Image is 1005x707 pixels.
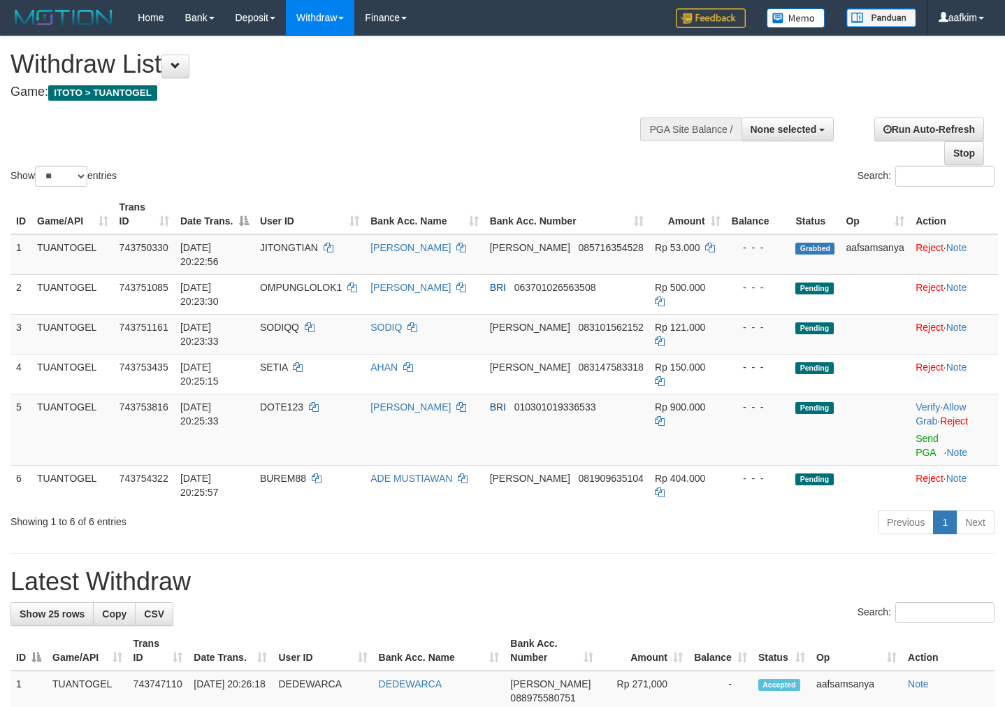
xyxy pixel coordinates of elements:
th: User ID: activate to sort column ascending [273,631,373,671]
td: 3 [10,314,31,354]
a: SODIQ [370,322,402,333]
td: 1 [10,234,31,275]
th: Status: activate to sort column ascending [753,631,811,671]
a: Send PGA [916,433,939,458]
th: Amount: activate to sort column ascending [599,631,688,671]
span: [PERSON_NAME] [490,362,570,373]
a: [PERSON_NAME] [370,282,451,293]
span: [DATE] 20:25:33 [180,401,219,427]
span: BRI [490,282,506,293]
span: None selected [751,124,817,135]
a: Copy [93,602,136,626]
a: ADE MUSTIAWAN [370,473,452,484]
td: aafsamsanya [840,234,910,275]
span: [PERSON_NAME] [490,473,570,484]
td: TUANTOGEL [31,465,114,505]
a: [PERSON_NAME] [370,242,451,253]
th: Game/API: activate to sort column ascending [47,631,128,671]
td: 6 [10,465,31,505]
span: [DATE] 20:25:57 [180,473,219,498]
a: Verify [916,401,940,413]
div: PGA Site Balance / [640,117,741,141]
th: Balance: activate to sort column ascending [688,631,753,671]
td: TUANTOGEL [31,274,114,314]
td: · · [910,394,998,465]
span: 743754322 [120,473,168,484]
td: 2 [10,274,31,314]
span: Copy 083147583318 to clipboard [578,362,643,373]
span: DOTE123 [260,401,303,413]
span: Pending [795,402,833,414]
span: Rp 500.000 [655,282,705,293]
a: Next [956,510,995,534]
span: Rp 404.000 [655,473,705,484]
a: Reject [940,415,968,427]
th: ID [10,194,31,234]
div: - - - [732,280,785,294]
button: None selected [742,117,834,141]
a: Allow Grab [916,401,966,427]
label: Search: [858,166,995,187]
a: Note [946,473,967,484]
th: Op: activate to sort column ascending [811,631,902,671]
th: Bank Acc. Number: activate to sort column ascending [505,631,598,671]
span: CSV [144,608,164,620]
span: 743751085 [120,282,168,293]
td: TUANTOGEL [31,314,114,354]
label: Search: [858,602,995,623]
a: CSV [135,602,173,626]
span: SETIA [260,362,288,373]
span: [DATE] 20:23:33 [180,322,219,347]
a: Reject [916,473,943,484]
th: User ID: activate to sort column ascending [254,194,365,234]
span: 743753816 [120,401,168,413]
span: [DATE] 20:22:56 [180,242,219,267]
span: JITONGTIAN [260,242,318,253]
input: Search: [895,602,995,623]
td: · [910,354,998,394]
td: TUANTOGEL [31,354,114,394]
span: 743751161 [120,322,168,333]
span: Copy [102,608,126,620]
th: Bank Acc. Name: activate to sort column ascending [365,194,484,234]
span: Pending [795,362,833,374]
span: [PERSON_NAME] [490,242,570,253]
td: · [910,465,998,505]
h1: Latest Withdraw [10,568,995,596]
th: Amount: activate to sort column ascending [649,194,726,234]
td: 4 [10,354,31,394]
img: Feedback.jpg [676,8,746,28]
span: Copy 063701026563508 to clipboard [514,282,596,293]
a: Note [946,362,967,373]
a: Previous [878,510,934,534]
span: Grabbed [795,243,834,255]
span: BUREM88 [260,473,306,484]
a: AHAN [370,362,398,373]
div: - - - [732,241,785,255]
div: Showing 1 to 6 of 6 entries [10,509,408,529]
a: Reject [916,242,943,253]
th: Date Trans.: activate to sort column ascending [188,631,273,671]
span: Copy 081909635104 to clipboard [578,473,643,484]
td: TUANTOGEL [31,394,114,465]
th: Action [910,194,998,234]
td: · [910,314,998,354]
a: Reject [916,322,943,333]
span: Pending [795,322,833,334]
span: Copy 010301019336533 to clipboard [514,401,596,413]
span: Copy 088975580751 to clipboard [510,692,575,704]
select: Showentries [35,166,87,187]
span: 743753435 [120,362,168,373]
span: Rp 121.000 [655,322,705,333]
label: Show entries [10,166,117,187]
span: SODIQQ [260,322,299,333]
input: Search: [895,166,995,187]
span: Copy 083101562152 to clipboard [578,322,643,333]
span: Accepted [758,679,800,691]
div: - - - [732,471,785,485]
td: · [910,274,998,314]
span: [DATE] 20:25:15 [180,362,219,387]
span: Rp 900.000 [655,401,705,413]
span: Rp 150.000 [655,362,705,373]
a: Note [908,678,929,690]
